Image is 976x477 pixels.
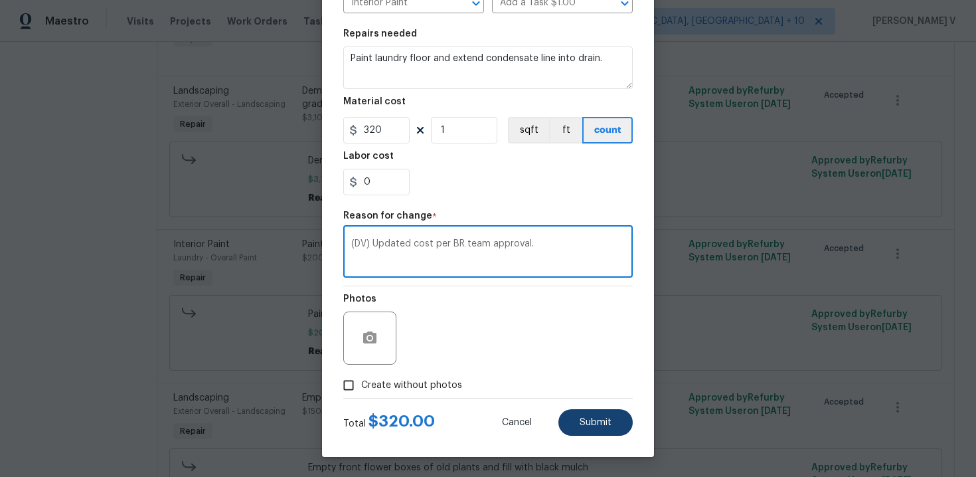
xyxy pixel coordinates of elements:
button: ft [549,117,582,143]
div: Total [343,415,435,430]
textarea: (DV) Updated cost per BR team approval. [351,239,625,267]
button: Cancel [481,409,553,436]
button: count [582,117,633,143]
h5: Photos [343,294,376,304]
h5: Repairs needed [343,29,417,39]
span: $ 320.00 [368,413,435,429]
h5: Labor cost [343,151,394,161]
h5: Reason for change [343,211,432,221]
h5: Material cost [343,97,406,106]
button: Submit [558,409,633,436]
button: sqft [508,117,549,143]
textarea: Paint laundry floor and extend condensate line into drain. [343,47,633,89]
span: Cancel [502,418,532,428]
span: Create without photos [361,379,462,393]
span: Submit [580,418,611,428]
